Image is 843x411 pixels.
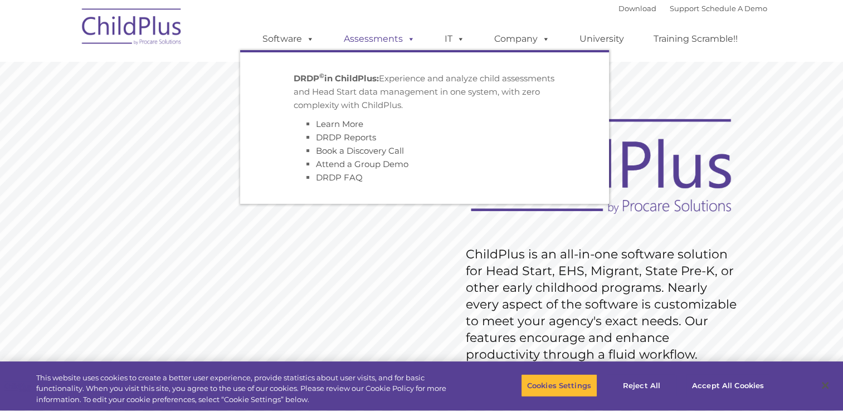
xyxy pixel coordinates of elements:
sup: © [319,72,324,80]
p: Experience and analyze child assessments and Head Start data management in one system, with zero ... [294,72,555,112]
button: Cookies Settings [521,374,597,397]
a: Company [483,28,561,50]
div: This website uses cookies to create a better user experience, provide statistics about user visit... [36,373,464,405]
button: Close [813,373,837,398]
a: IT [433,28,476,50]
a: Software [251,28,325,50]
a: Support [670,4,699,13]
a: Download [618,4,656,13]
a: Attend a Group Demo [316,159,408,169]
a: Learn More [316,119,363,129]
button: Reject All [607,374,676,397]
a: Book a Discovery Call [316,145,404,156]
a: University [568,28,635,50]
rs-layer: ChildPlus is an all-in-one software solution for Head Start, EHS, Migrant, State Pre-K, or other ... [466,246,742,363]
a: Schedule A Demo [701,4,767,13]
button: Accept All Cookies [686,374,770,397]
a: DRDP FAQ [316,172,363,183]
img: ChildPlus by Procare Solutions [76,1,188,56]
a: Training Scramble!! [642,28,749,50]
a: DRDP Reports [316,132,376,143]
a: Assessments [333,28,426,50]
strong: DRDP in ChildPlus: [294,73,379,84]
font: | [618,4,767,13]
